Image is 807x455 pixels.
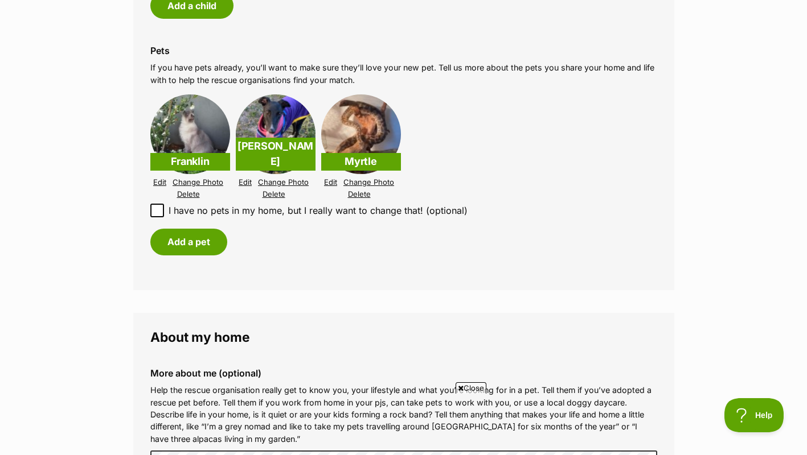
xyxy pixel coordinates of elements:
[324,178,337,187] a: Edit
[150,153,230,171] p: Franklin
[348,190,371,198] a: Delete
[150,45,657,56] label: Pets
[150,229,227,255] button: Add a pet
[343,178,394,187] a: Change Photo
[258,178,309,187] a: Change Photo
[150,384,657,445] p: Help the rescue organisation really get to know you, your lifestyle and what you’re looking for i...
[724,398,784,432] iframe: Help Scout Beacon - Open
[177,190,200,198] a: Delete
[173,178,223,187] a: Change Photo
[321,153,401,171] p: Myrtle
[153,178,166,187] a: Edit
[196,398,611,449] iframe: Advertisement
[150,94,230,174] img: mvgnlslyubsgouyesls7.jpg
[321,94,401,174] img: tmvd2kcsqime4sztnsnb.jpg
[150,368,657,378] label: More about me (optional)
[236,94,316,174] img: oaxyhazswemaoim5gpaa.jpg
[456,382,486,394] span: Close
[169,204,468,217] span: I have no pets in my home, but I really want to change that! (optional)
[150,330,657,345] legend: About my home
[236,138,316,171] p: [PERSON_NAME]
[239,178,252,187] a: Edit
[263,190,285,198] a: Delete
[150,61,657,86] p: If you have pets already, you’ll want to make sure they’ll love your new pet. Tell us more about ...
